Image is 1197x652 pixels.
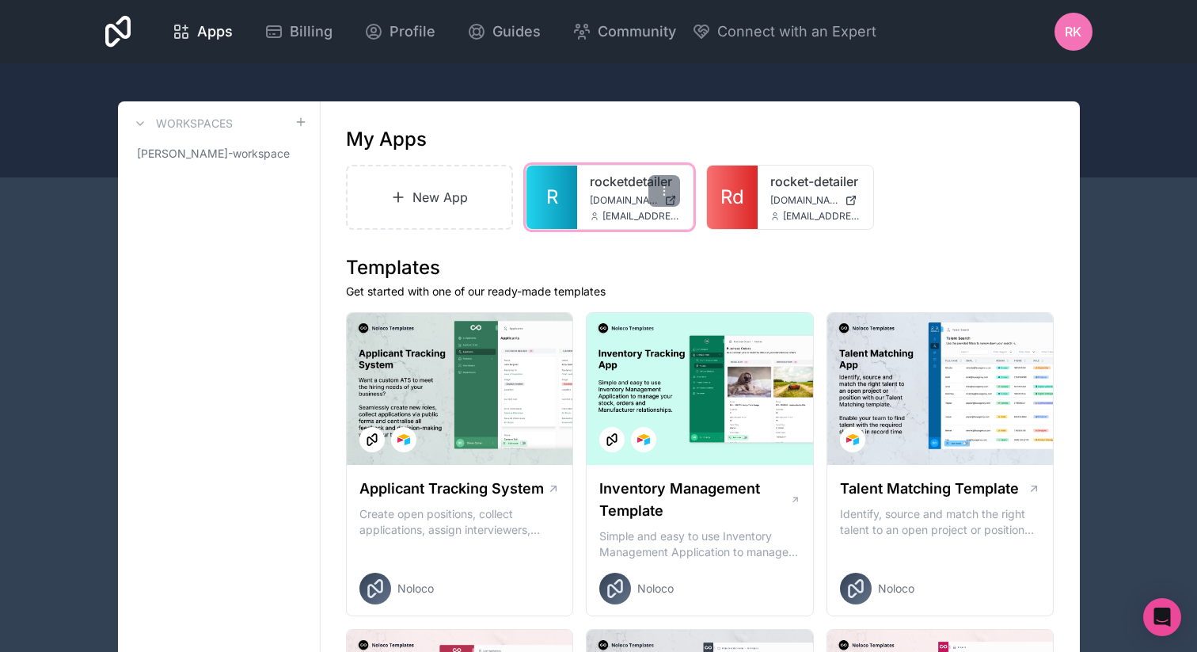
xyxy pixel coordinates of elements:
a: Rd [707,166,758,229]
a: [PERSON_NAME]-workspace [131,139,307,168]
span: [DOMAIN_NAME] [770,194,838,207]
img: Airtable Logo [637,433,650,446]
a: rocketdetailer [590,172,680,191]
a: New App [346,165,514,230]
span: [DOMAIN_NAME] [590,194,658,207]
a: rocket-detailer [770,172,861,191]
span: [EMAIL_ADDRESS][DOMAIN_NAME] [602,210,680,223]
img: Airtable Logo [846,433,859,446]
h1: Templates [346,255,1054,280]
h1: Talent Matching Template [840,478,1019,500]
span: Apps [197,21,233,43]
a: Workspaces [131,114,233,133]
span: Billing [290,21,332,43]
a: Billing [252,14,345,49]
a: Guides [454,14,553,49]
a: Apps [159,14,245,49]
a: [DOMAIN_NAME] [590,194,680,207]
h1: Applicant Tracking System [359,478,544,500]
h3: Workspaces [156,116,233,132]
span: Community [598,21,676,43]
span: Noloco [878,581,914,597]
a: R [526,166,577,229]
span: [EMAIL_ADDRESS][DOMAIN_NAME] [783,210,861,223]
h1: Inventory Management Template [599,478,789,522]
span: Noloco [637,581,674,597]
span: Noloco [397,581,434,597]
p: Create open positions, collect applications, assign interviewers, centralise candidate feedback a... [359,506,560,538]
a: Profile [351,14,448,49]
span: Rd [720,185,744,210]
span: Connect with an Expert [717,21,876,43]
span: Profile [389,21,435,43]
img: Airtable Logo [397,433,410,446]
div: Open Intercom Messenger [1143,598,1181,636]
span: RK [1065,22,1081,41]
span: R [546,185,558,210]
a: [DOMAIN_NAME] [770,194,861,207]
a: Community [560,14,689,49]
span: [PERSON_NAME]-workspace [137,146,290,162]
span: Guides [492,21,541,43]
p: Identify, source and match the right talent to an open project or position with our Talent Matchi... [840,506,1041,538]
p: Get started with one of our ready-made templates [346,284,1054,299]
p: Simple and easy to use Inventory Management Application to manage your stock, orders and Manufact... [599,528,800,560]
button: Connect with an Expert [692,21,876,43]
h1: My Apps [346,127,427,152]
